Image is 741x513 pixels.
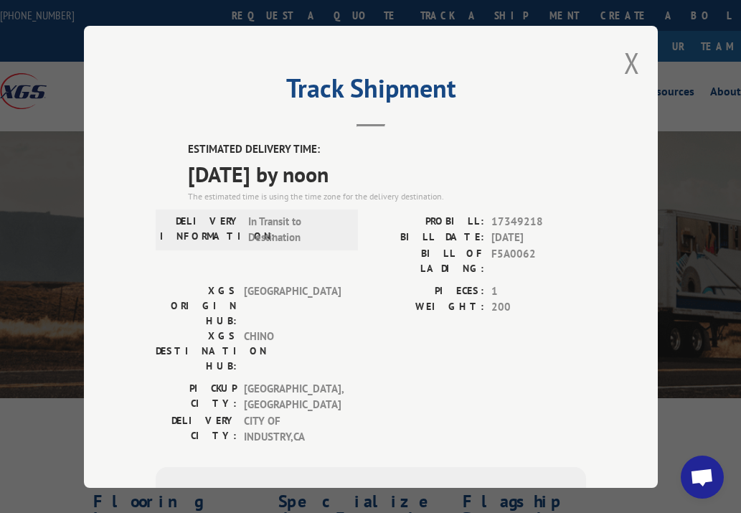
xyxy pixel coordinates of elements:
span: 200 [491,299,586,316]
label: XGS DESTINATION HUB: [156,328,237,373]
span: In Transit to Destination [248,213,345,245]
label: PIECES: [371,283,484,299]
label: XGS ORIGIN HUB: [156,283,237,328]
div: The estimated time is using the time zone for the delivery destination. [188,189,586,202]
label: DELIVERY INFORMATION: [160,213,241,245]
span: CHINO [244,328,341,373]
span: F5A0062 [491,245,586,276]
span: 1 [491,283,586,299]
label: PROBILL: [371,213,484,230]
div: Subscribe to alerts [173,484,569,504]
label: BILL OF LADING: [371,245,484,276]
label: DELIVERY CITY: [156,413,237,445]
span: 17349218 [491,213,586,230]
span: [DATE] by noon [188,157,586,189]
label: WEIGHT: [371,299,484,316]
h2: Track Shipment [156,78,586,105]
span: [DATE] [491,230,586,246]
span: CITY OF INDUSTRY , CA [244,413,341,445]
label: ESTIMATED DELIVERY TIME: [188,141,586,158]
label: BILL DATE: [371,230,484,246]
div: Open chat [681,456,724,499]
span: [GEOGRAPHIC_DATA] , [GEOGRAPHIC_DATA] [244,380,341,413]
span: [GEOGRAPHIC_DATA] [244,283,341,328]
label: PICKUP CITY: [156,380,237,413]
button: Close modal [624,44,640,82]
